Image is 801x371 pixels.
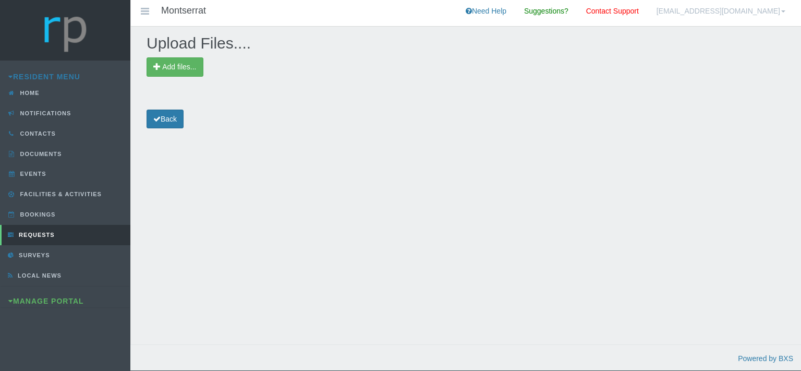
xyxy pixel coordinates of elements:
span: Notifications [18,110,71,116]
a: Resident Menu [8,73,80,81]
h2: Upload Files.... [147,34,785,52]
h4: Montserrat [161,6,206,16]
span: Events [18,171,46,177]
span: Contacts [18,130,56,137]
a: Powered by BXS [738,354,793,363]
span: Home [18,90,40,96]
a: Back [147,110,184,129]
span: Facilities & Activities [18,191,102,197]
span: Bookings [18,211,56,218]
span: Add files... [162,63,196,71]
span: Requests [16,232,55,238]
span: Surveys [16,252,50,258]
a: Manage Portal [8,297,84,305]
span: Local News [15,272,62,279]
span: Documents [18,151,62,157]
